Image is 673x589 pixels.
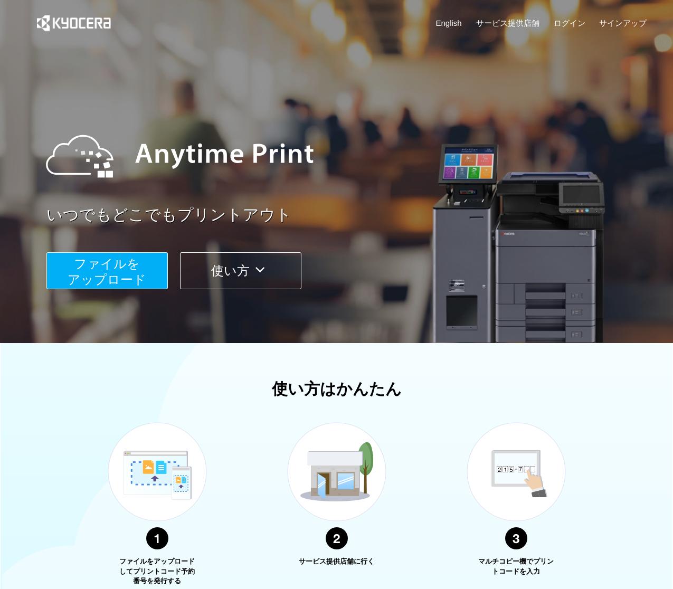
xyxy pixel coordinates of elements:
p: マルチコピー機でプリントコードを入力 [477,557,556,576]
a: サービス提供店舗 [476,17,539,28]
a: サインアップ [599,17,647,28]
button: 使い方 [180,252,301,289]
p: サービス提供店舗に行く [297,557,376,567]
a: English [436,17,462,28]
span: ファイルを ​​アップロード [68,256,146,287]
a: ログイン [554,17,585,28]
p: ファイルをアップロードしてプリントコード予約番号を発行する [118,557,197,586]
button: ファイルを​​アップロード [46,252,168,289]
a: いつでもどこでもプリントアウト [46,204,653,226]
